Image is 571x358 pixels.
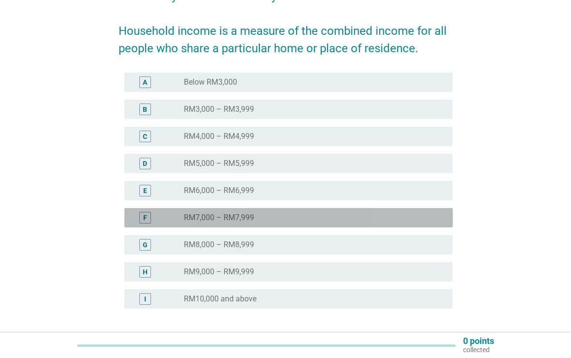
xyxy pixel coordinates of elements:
[184,77,237,87] label: Below RM3,000
[143,267,148,277] div: H
[144,294,146,304] div: I
[184,240,254,250] label: RM8,000 – RM8,999
[143,77,147,88] div: A
[184,159,254,168] label: RM5,000 – RM5,999
[184,104,254,114] label: RM3,000 – RM3,999
[184,267,254,277] label: RM9,000 – RM9,999
[143,240,148,250] div: G
[184,294,256,304] label: RM10,000 and above
[143,132,147,142] div: C
[463,337,494,345] p: 0 points
[143,104,147,115] div: B
[463,345,494,354] p: collected
[184,132,254,141] label: RM4,000 – RM4,999
[143,159,147,169] div: D
[184,186,254,195] label: RM6,000 – RM6,999
[143,186,147,196] div: E
[143,213,147,223] div: F
[184,213,254,223] label: RM7,000 – RM7,999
